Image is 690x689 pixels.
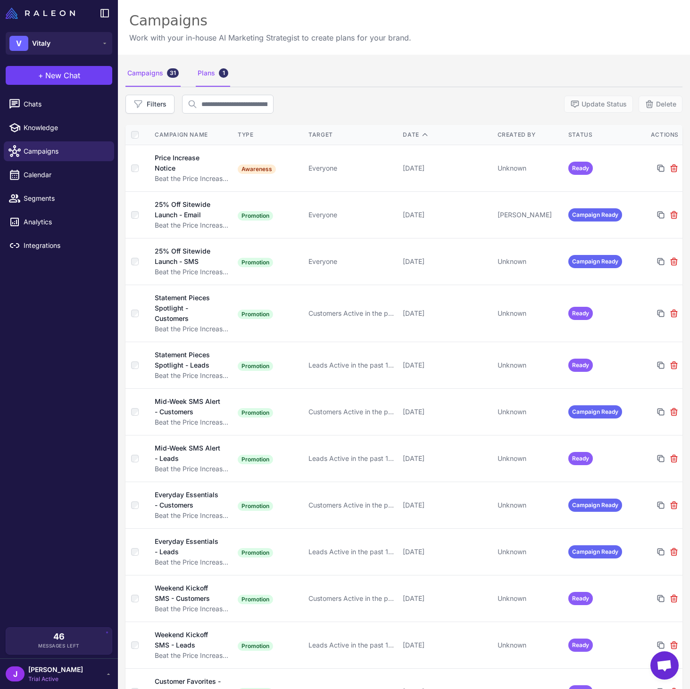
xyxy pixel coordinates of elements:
div: Beat the Price Increase: 25% Off Sitewide Campaign [155,464,228,474]
img: Raleon Logo [6,8,75,19]
div: Everyone [308,210,395,220]
div: 25% Off Sitewide Launch - Email [155,199,222,220]
div: 25% Off Sitewide Launch - SMS [155,246,222,267]
div: Leads Active in the past 100 days, On-Site Engagement [308,547,395,557]
span: Trial Active [28,675,83,683]
div: [DATE] [403,360,490,370]
div: Customers Active in the past 100 days, Upsell Opportunities [308,500,395,510]
div: [DATE] [403,453,490,464]
div: Unknown [498,453,561,464]
a: Integrations [4,236,114,255]
div: Beat the Price Increase: 25% Off Sitewide Campaign [155,557,228,567]
div: Everyone [308,163,395,173]
div: [DATE] [403,500,490,510]
div: Type [238,131,301,139]
div: Mid-Week SMS Alert - Customers [155,396,222,417]
span: Promotion [238,211,273,221]
a: Open chat [650,651,679,680]
div: Created By [498,131,561,139]
span: Promotion [238,501,273,511]
span: Promotion [238,310,273,319]
span: Integrations [24,240,107,251]
button: Delete [639,96,682,113]
span: Promotion [238,361,273,371]
span: Campaign Ready [568,499,622,512]
div: Beat the Price Increase: 25% Off Sitewide Campaign [155,220,228,230]
div: Customers Active in the past 180 days, Loyal Customers [308,308,395,319]
div: V [9,36,28,51]
div: Beat the Price Increase: 25% Off Sitewide Campaign [155,267,228,277]
button: Filters [125,95,175,114]
div: Unknown [498,640,561,650]
span: Ready [568,592,593,605]
div: Date [403,131,490,139]
span: Chats [24,99,107,109]
p: Work with your in-house AI Marketing Strategist to create plans for your brand. [129,32,411,43]
div: Plans [196,60,230,87]
a: Segments [4,189,114,208]
span: Awareness [238,164,276,174]
th: Actions [635,125,682,145]
div: Unknown [498,360,561,370]
div: Everyday Essentials - Leads [155,536,221,557]
div: 1 [219,68,228,78]
span: Promotion [238,641,273,651]
span: Messages Left [38,642,80,649]
div: Statement Pieces Spotlight - Leads [155,350,222,370]
span: 46 [53,632,65,641]
div: [DATE] [403,308,490,319]
div: Unknown [498,163,561,173]
div: Beat the Price Increase: 25% Off Sitewide Campaign [155,650,228,661]
div: [DATE] [403,640,490,650]
div: Customers Active in the past 100 days, Ready to Buy Again [308,407,395,417]
div: J [6,666,25,681]
div: Mid-Week SMS Alert - Leads [155,443,221,464]
div: [DATE] [403,256,490,267]
button: VVitaly [6,32,112,55]
div: [DATE] [403,163,490,173]
div: [DATE] [403,547,490,557]
div: [PERSON_NAME] [498,210,561,220]
div: Leads Active in the past 100 days, On-Site Engagement [308,640,395,650]
div: Status [568,131,632,139]
span: Promotion [238,455,273,464]
div: Unknown [498,593,561,604]
div: [DATE] [403,210,490,220]
span: Ready [568,307,593,320]
div: [DATE] [403,407,490,417]
span: New Chat [45,70,80,81]
div: Unknown [498,500,561,510]
div: Beat the Price Increase: 25% Off Sitewide Campaign [155,604,228,614]
div: Everyone [308,256,395,267]
a: Knowledge [4,118,114,138]
div: Beat the Price Increase: 25% Off Sitewide Campaign [155,173,228,184]
span: Campaign Ready [568,545,622,558]
a: Campaigns [4,141,114,161]
div: Unknown [498,547,561,557]
div: Weekend Kickoff SMS - Customers [155,583,222,604]
span: Campaign Ready [568,255,622,268]
div: Campaigns [129,11,411,30]
span: + [38,70,43,81]
div: Unknown [498,256,561,267]
div: Target [308,131,395,139]
a: Chats [4,94,114,114]
div: Weekend Kickoff SMS - Leads [155,630,221,650]
div: Unknown [498,308,561,319]
div: Unknown [498,407,561,417]
div: [DATE] [403,593,490,604]
div: Beat the Price Increase: 25% Off Sitewide Campaign [155,417,228,427]
span: Calendar [24,170,107,180]
div: Price Increase Notice [155,153,219,173]
button: Update Status [564,96,633,113]
span: Promotion [238,408,273,418]
div: Campaigns [125,60,181,87]
div: Leads Active in the past 100 days, On-Site Engagement [308,453,395,464]
div: 31 [167,68,179,78]
span: Campaigns [24,146,107,156]
div: Beat the Price Increase: 25% Off Sitewide Campaign [155,324,228,334]
span: [PERSON_NAME] [28,664,83,675]
span: Ready [568,162,593,175]
a: Calendar [4,165,114,185]
div: Beat the Price Increase: 25% Off Sitewide Campaign [155,370,228,381]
